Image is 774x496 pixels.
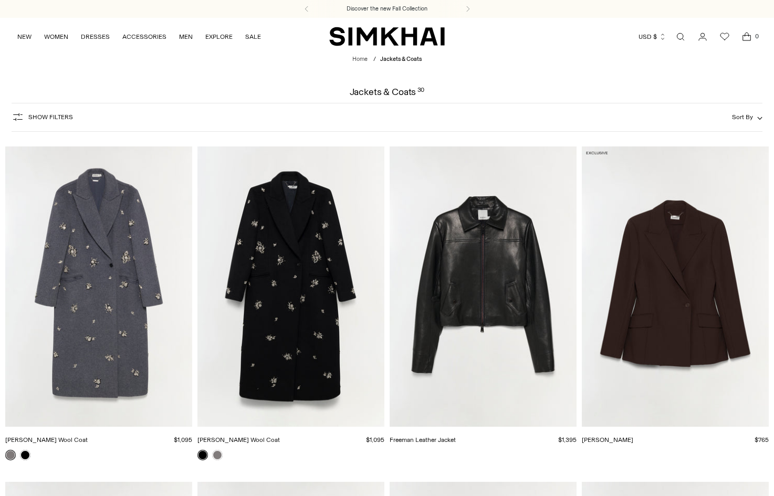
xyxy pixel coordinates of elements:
a: SALE [245,25,261,48]
a: EXPLORE [205,25,233,48]
a: Surabhi Blazer [582,146,769,427]
a: Open cart modal [736,26,757,47]
nav: breadcrumbs [352,55,422,64]
button: USD $ [639,25,666,48]
span: 0 [752,31,761,41]
span: Jackets & Coats [380,56,422,62]
h1: Jackets & Coats [350,87,425,97]
a: Gianni Embellished Wool Coat [5,146,192,427]
a: Open search modal [670,26,691,47]
a: SIMKHAI [329,26,445,47]
span: Sort By [732,113,753,121]
span: Show Filters [28,113,73,121]
a: Gianni Embellished Wool Coat [197,146,384,427]
a: Home [352,56,368,62]
a: ACCESSORIES [122,25,166,48]
span: $1,095 [366,436,384,444]
a: Discover the new Fall Collection [347,5,427,13]
div: 30 [417,87,425,97]
div: / [373,55,376,64]
button: Show Filters [12,109,73,125]
a: [PERSON_NAME] Wool Coat [197,436,280,444]
span: $1,095 [174,436,192,444]
a: NEW [17,25,32,48]
a: Freeman Leather Jacket [390,146,577,427]
a: DRESSES [81,25,110,48]
button: Sort By [732,111,762,123]
a: Wishlist [714,26,735,47]
a: Go to the account page [692,26,713,47]
span: $765 [755,436,769,444]
span: $1,395 [558,436,577,444]
a: MEN [179,25,193,48]
a: [PERSON_NAME] [582,436,633,444]
a: [PERSON_NAME] Wool Coat [5,436,88,444]
a: WOMEN [44,25,68,48]
a: Freeman Leather Jacket [390,436,456,444]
